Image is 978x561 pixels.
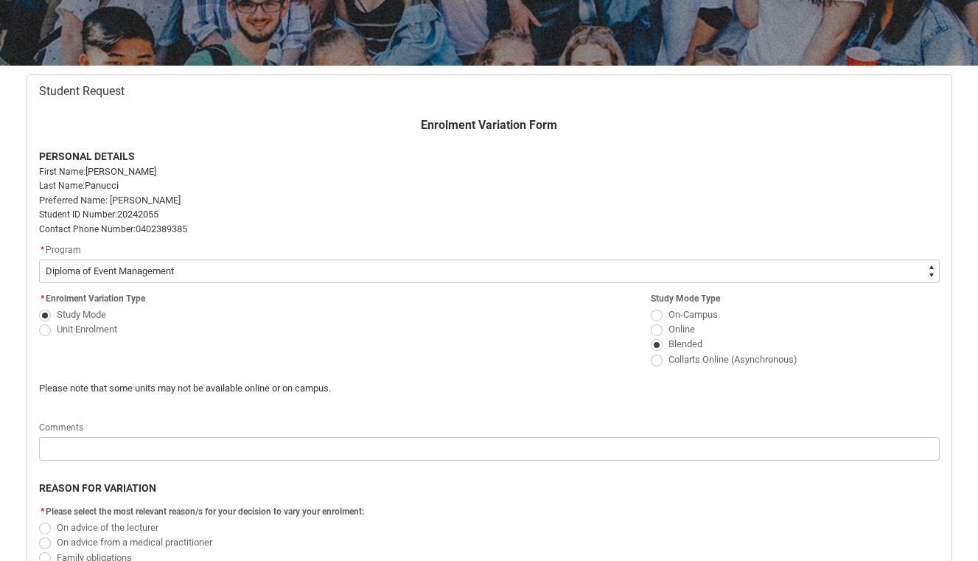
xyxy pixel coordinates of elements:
span: On advice from a medical practitioner [57,537,212,548]
p: 20242055 [39,207,940,222]
span: 0402389385 [136,223,187,234]
b: REASON FOR VARIATION [39,482,156,494]
span: Study Mode [57,309,106,320]
abbr: required [41,506,44,517]
span: On advice of the lecturer [57,522,158,533]
span: On-Campus [668,309,718,320]
span: Contact Phone Number: [39,224,136,234]
p: Panucci [39,178,940,193]
span: Blended [668,338,702,349]
span: First Name: [39,167,85,177]
span: Online [668,324,695,335]
abbr: required [41,245,44,255]
span: Student ID Number: [39,209,117,220]
strong: PERSONAL DETAILS [39,150,135,162]
span: Preferred Name: [PERSON_NAME] [39,195,181,206]
span: Collarts Online (Asynchronous) [668,354,797,365]
span: Comments [39,422,83,433]
strong: Enrolment Variation Form [421,118,557,132]
p: [PERSON_NAME] [39,164,940,179]
abbr: required [41,293,44,304]
span: Student Request [39,84,125,99]
span: Unit Enrolment [57,324,117,335]
span: Study Mode Type [651,293,720,304]
span: Please select the most relevant reason/s for your decision to vary your enrolment: [46,506,364,517]
span: Last Name: [39,181,85,191]
span: Program [46,245,81,255]
span: Enrolment Variation Type [46,293,145,304]
p: Please note that some units may not be available online or on campus. [39,381,710,396]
